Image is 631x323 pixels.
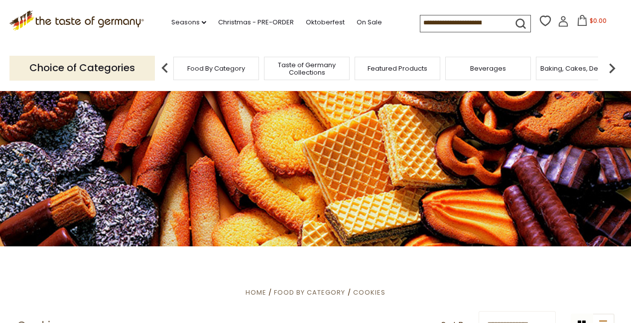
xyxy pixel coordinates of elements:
span: $0.00 [590,16,607,25]
a: Baking, Cakes, Desserts [540,65,618,72]
a: Seasons [171,17,206,28]
a: Beverages [470,65,506,72]
p: Choice of Categories [9,56,155,80]
a: Taste of Germany Collections [267,61,347,76]
a: Featured Products [368,65,427,72]
button: $0.00 [571,15,613,30]
a: Christmas - PRE-ORDER [218,17,294,28]
img: next arrow [602,58,622,78]
a: Home [246,288,266,297]
a: Oktoberfest [306,17,345,28]
img: previous arrow [155,58,175,78]
a: Food By Category [274,288,345,297]
a: Cookies [353,288,385,297]
a: On Sale [357,17,382,28]
a: Food By Category [187,65,245,72]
